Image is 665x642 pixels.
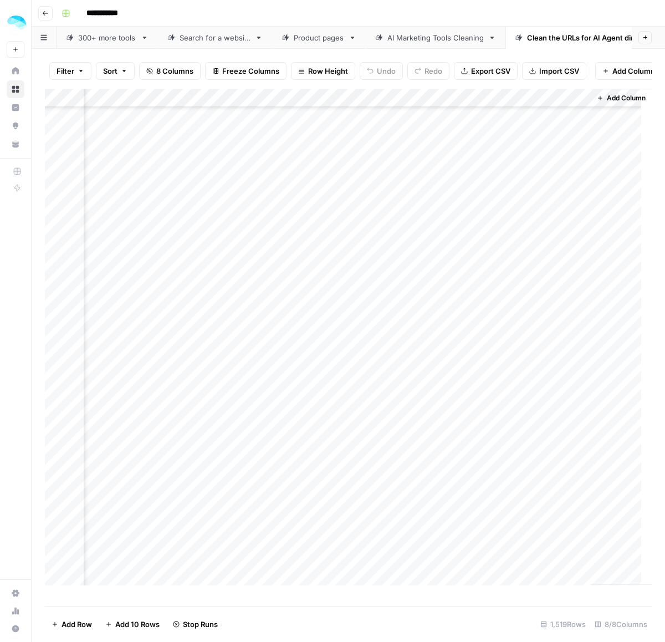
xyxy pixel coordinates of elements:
[45,615,99,633] button: Add Row
[7,620,24,638] button: Help + Support
[607,93,646,103] span: Add Column
[294,32,344,43] div: Product pages
[539,65,579,77] span: Import CSV
[454,62,518,80] button: Export CSV
[7,9,24,37] button: Workspace: ColdiQ
[592,91,650,105] button: Add Column
[7,99,24,116] a: Insights
[612,65,655,77] span: Add Column
[7,13,27,33] img: ColdiQ Logo
[7,62,24,80] a: Home
[156,65,193,77] span: 8 Columns
[62,619,92,630] span: Add Row
[407,62,449,80] button: Redo
[78,32,136,43] div: 300+ more tools
[166,615,224,633] button: Stop Runs
[522,62,586,80] button: Import CSV
[99,615,166,633] button: Add 10 Rows
[366,27,505,49] a: AI Marketing Tools Cleaning
[7,602,24,620] a: Usage
[57,27,158,49] a: 300+ more tools
[57,65,74,77] span: Filter
[183,619,218,630] span: Stop Runs
[272,27,366,49] a: Product pages
[222,65,279,77] span: Freeze Columns
[377,65,396,77] span: Undo
[387,32,484,43] div: AI Marketing Tools Cleaning
[7,80,24,98] a: Browse
[205,62,287,80] button: Freeze Columns
[49,62,91,80] button: Filter
[115,619,160,630] span: Add 10 Rows
[590,615,652,633] div: 8/8 Columns
[7,135,24,153] a: Your Data
[291,62,355,80] button: Row Height
[360,62,403,80] button: Undo
[7,584,24,602] a: Settings
[96,62,135,80] button: Sort
[471,65,510,77] span: Export CSV
[536,615,590,633] div: 1,519 Rows
[180,32,250,43] div: Search for a website
[308,65,348,77] span: Row Height
[424,65,442,77] span: Redo
[139,62,201,80] button: 8 Columns
[158,27,272,49] a: Search for a website
[595,62,662,80] button: Add Column
[103,65,117,77] span: Sort
[7,117,24,135] a: Opportunities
